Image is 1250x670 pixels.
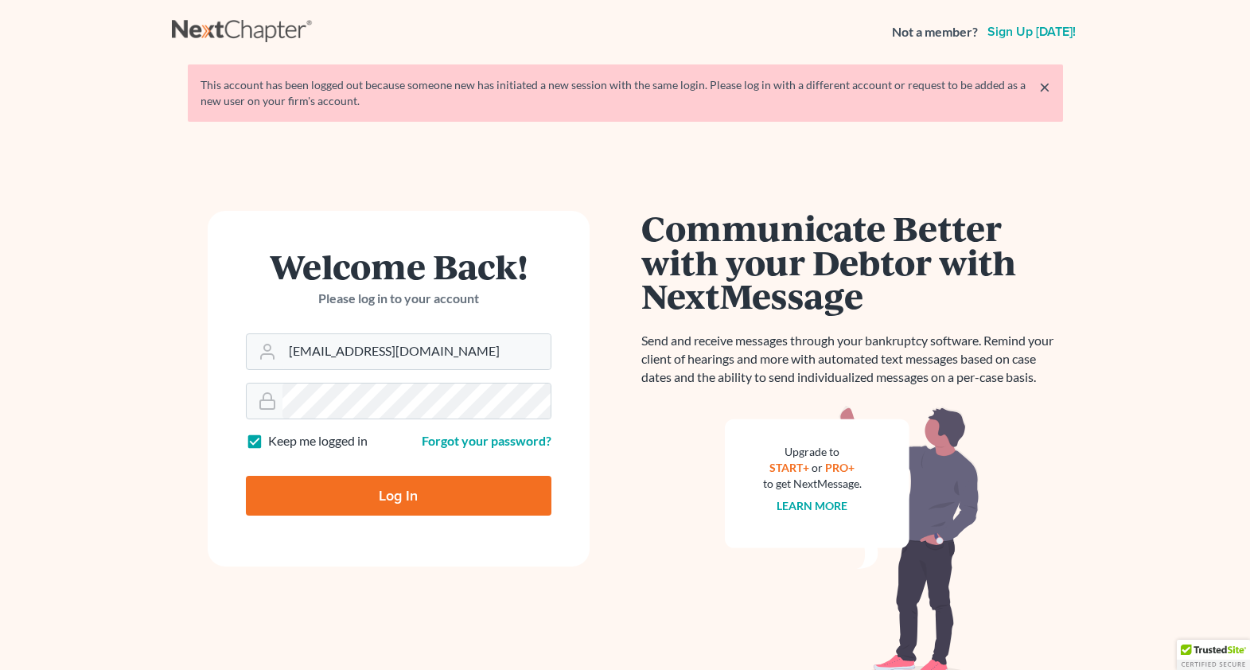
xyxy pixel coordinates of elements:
[825,461,855,474] a: PRO+
[201,77,1050,109] div: This account has been logged out because someone new has initiated a new session with the same lo...
[246,290,551,308] p: Please log in to your account
[268,432,368,450] label: Keep me logged in
[769,461,809,474] a: START+
[984,25,1079,38] a: Sign up [DATE]!
[763,476,862,492] div: to get NextMessage.
[763,444,862,460] div: Upgrade to
[892,23,978,41] strong: Not a member?
[422,433,551,448] a: Forgot your password?
[246,476,551,516] input: Log In
[246,249,551,283] h1: Welcome Back!
[1039,77,1050,96] a: ×
[641,211,1063,313] h1: Communicate Better with your Debtor with NextMessage
[282,334,551,369] input: Email Address
[641,332,1063,387] p: Send and receive messages through your bankruptcy software. Remind your client of hearings and mo...
[777,499,847,512] a: Learn more
[812,461,823,474] span: or
[1177,640,1250,670] div: TrustedSite Certified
